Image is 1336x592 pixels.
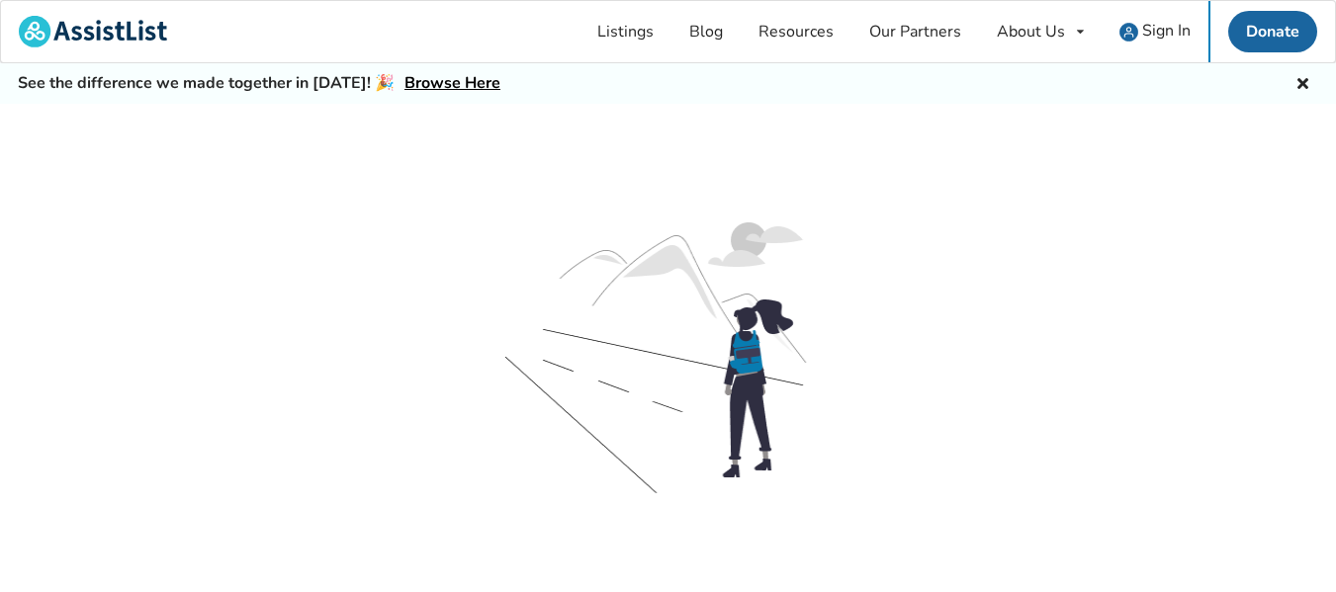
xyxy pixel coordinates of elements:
[19,16,167,47] img: assistlist-logo
[18,73,500,94] h5: See the difference we made together in [DATE]! 🎉
[579,1,671,62] a: Listings
[997,24,1065,40] div: About Us
[1102,1,1208,62] a: user icon Sign In
[671,1,741,62] a: Blog
[404,72,500,94] a: Browse Here
[1228,11,1317,52] a: Donate
[741,1,851,62] a: Resources
[1142,20,1191,42] span: Sign In
[851,1,979,62] a: Our Partners
[1119,23,1138,42] img: user icon
[505,214,832,531] img: t.417af22f.png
